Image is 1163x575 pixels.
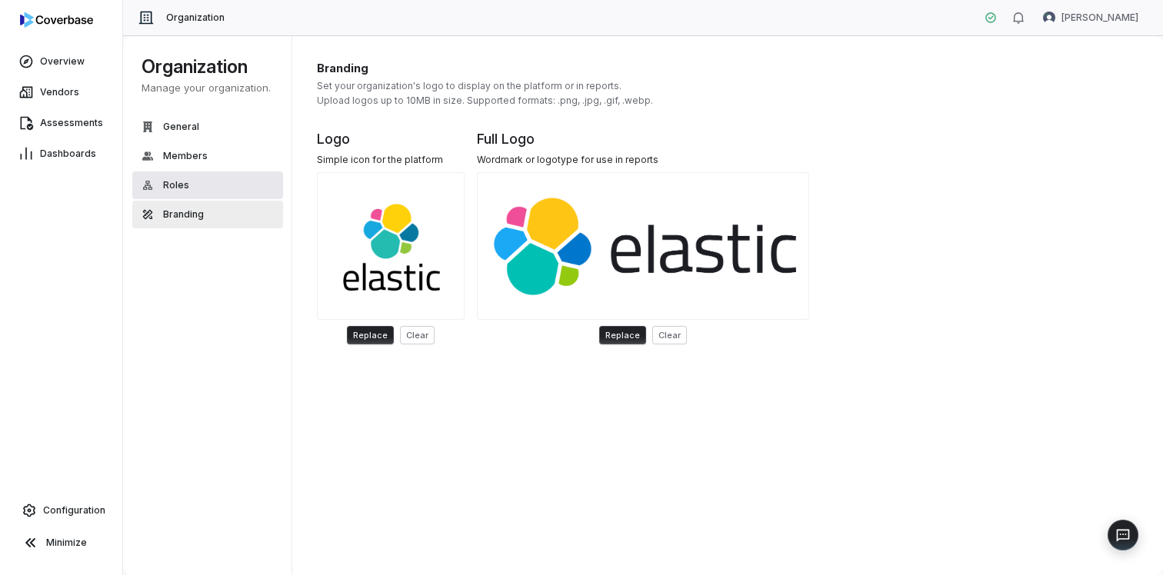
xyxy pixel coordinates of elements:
[6,527,116,558] button: Minimize
[317,131,465,148] h1: Logo
[142,81,274,95] p: Manage your organization.
[163,208,204,221] span: Branding
[652,326,687,344] button: Clear
[3,48,119,75] a: Overview
[132,113,283,141] button: General
[317,95,809,106] p: Upload logos up to 10MB in size. Supported formats: .png, .jpg, .gif, .webp.
[477,154,809,166] div: Wordmark or logotype for use in reports
[1034,6,1148,29] button: Kim Kambarami avatar[PERSON_NAME]
[40,117,103,129] span: Assessments
[142,55,274,79] h1: Organization
[40,148,96,160] span: Dashboards
[347,326,394,344] button: Replace
[20,12,93,28] img: logo-D7KZi-bG.svg
[46,537,87,549] span: Minimize
[40,86,79,98] span: Vendors
[3,109,119,137] a: Assessments
[490,194,796,299] img: Full Logo
[317,80,809,91] p: Set your organization's logo to display on the platform or in reports.
[132,142,283,170] button: Members
[318,173,464,319] img: Logo
[166,12,225,24] span: Organization
[163,150,208,162] span: Members
[477,131,809,148] h1: Full Logo
[40,55,85,68] span: Overview
[132,201,283,228] button: Branding
[317,154,465,166] div: Simple icon for the platform
[132,171,283,199] button: Roles
[163,121,199,133] span: General
[163,179,189,191] span: Roles
[599,326,646,344] button: Replace
[43,504,105,517] span: Configuration
[1061,12,1138,24] span: [PERSON_NAME]
[3,140,119,168] a: Dashboards
[3,78,119,106] a: Vendors
[317,60,809,77] h1: Branding
[1043,12,1055,24] img: Kim Kambarami avatar
[400,326,435,344] button: Clear
[6,497,116,524] a: Configuration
